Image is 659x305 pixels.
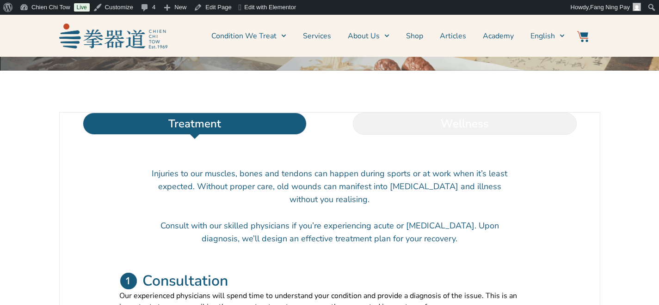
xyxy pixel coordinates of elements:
[590,4,630,11] span: Fang Ning Pay
[142,272,228,290] h2: Consultation
[152,219,508,245] p: Consult with our skilled physicians if you’re experiencing acute or [MEDICAL_DATA]. Upon diagnosi...
[406,24,423,48] a: Shop
[244,4,296,11] span: Edit with Elementor
[348,24,389,48] a: About Us
[74,3,90,12] a: Live
[172,24,565,48] nav: Menu
[577,31,588,42] img: Website Icon-03
[152,167,508,206] p: Injuries to our muscles, bones and tendons can happen during sports or at work when it’s least ex...
[440,24,466,48] a: Articles
[530,30,555,42] span: English
[483,24,514,48] a: Academy
[303,24,331,48] a: Services
[211,24,286,48] a: Condition We Treat
[530,24,565,48] a: English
